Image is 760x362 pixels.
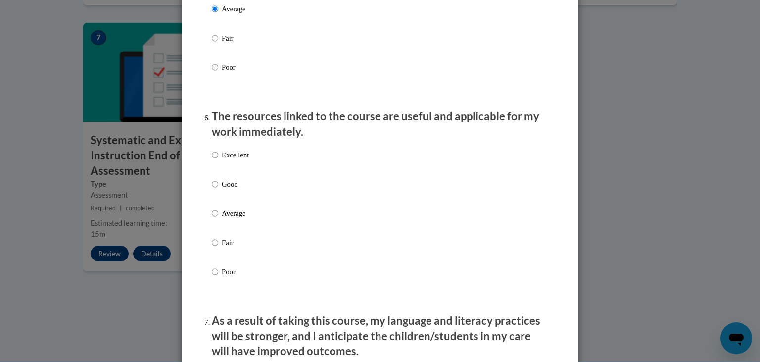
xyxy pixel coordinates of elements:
p: As a result of taking this course, my language and literacy practices will be stronger, and I ant... [212,313,548,359]
p: Average [222,3,249,14]
p: Poor [222,266,249,277]
input: Fair [212,237,218,248]
input: Poor [212,266,218,277]
input: Average [212,208,218,219]
input: Average [212,3,218,14]
p: Fair [222,33,249,44]
p: Fair [222,237,249,248]
p: Average [222,208,249,219]
input: Good [212,179,218,190]
input: Excellent [212,150,218,160]
input: Poor [212,62,218,73]
input: Fair [212,33,218,44]
p: The resources linked to the course are useful and applicable for my work immediately. [212,109,548,140]
p: Good [222,179,249,190]
p: Poor [222,62,249,73]
p: Excellent [222,150,249,160]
